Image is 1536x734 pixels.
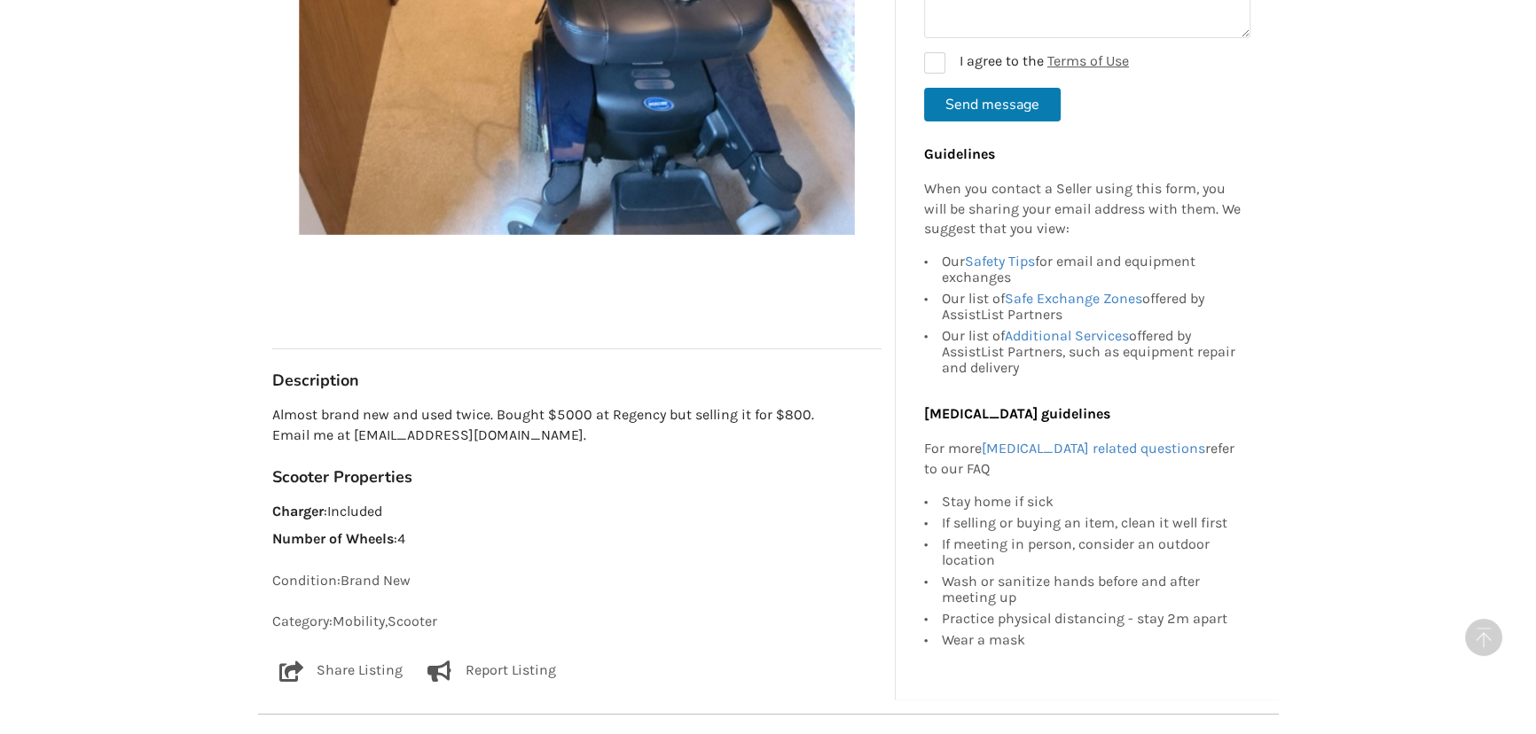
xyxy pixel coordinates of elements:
p: Almost brand new and used twice. Bought $5000 at Regency but selling it for $800. Email me at [EM... [272,405,882,446]
button: Send message [924,88,1061,121]
p: Condition: Brand New [272,571,882,591]
div: Our list of offered by AssistList Partners, such as equipment repair and delivery [942,326,1242,377]
a: [MEDICAL_DATA] related questions [982,440,1205,457]
p: For more refer to our FAQ [924,439,1242,480]
h3: Description [272,371,882,391]
div: If meeting in person, consider an outdoor location [942,534,1242,571]
a: Safe Exchange Zones [1005,291,1142,308]
h3: Scooter Properties [272,467,882,488]
b: Guidelines [924,145,995,162]
div: Stay home if sick [942,494,1242,512]
div: Our for email and equipment exchanges [942,254,1242,289]
a: Terms of Use [1047,52,1129,69]
label: I agree to the [924,52,1129,74]
b: [MEDICAL_DATA] guidelines [924,406,1110,423]
p: : 4 [272,529,882,550]
p: Share Listing [317,660,403,682]
div: Our list of offered by AssistList Partners [942,289,1242,326]
strong: Charger [272,503,324,519]
a: Additional Services [1005,328,1129,345]
p: : Included [272,502,882,522]
div: If selling or buying an item, clean it well first [942,512,1242,534]
a: Safety Tips [965,254,1035,270]
div: Wash or sanitize hands before and after meeting up [942,571,1242,608]
div: Practice physical distancing - stay 2m apart [942,608,1242,629]
div: Wear a mask [942,629,1242,648]
p: When you contact a Seller using this form, you will be sharing your email address with them. We s... [924,179,1242,240]
p: Report Listing [466,660,556,682]
strong: Number of Wheels [272,530,394,547]
p: Category: Mobility , Scooter [272,612,882,632]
